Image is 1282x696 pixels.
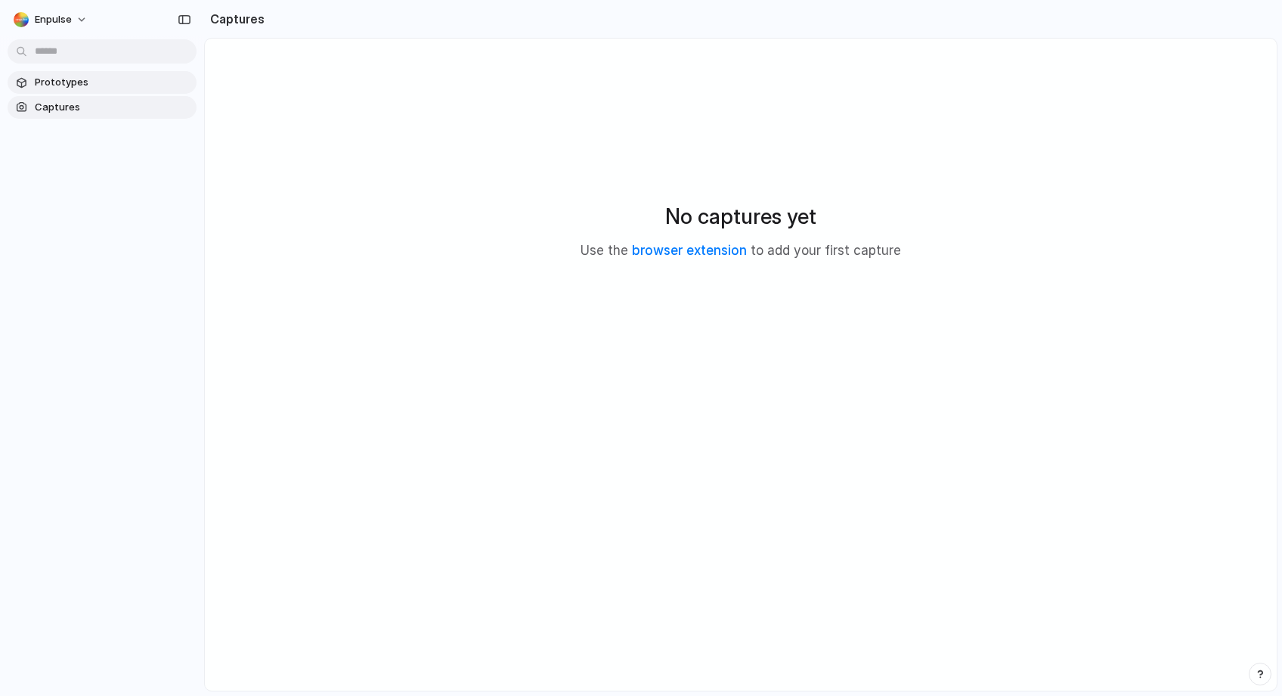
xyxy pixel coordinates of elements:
h2: No captures yet [665,200,816,232]
a: Prototypes [8,71,197,94]
a: browser extension [632,243,747,258]
a: Captures [8,96,197,119]
h2: Captures [204,10,265,28]
span: Enpulse [35,12,72,27]
span: Prototypes [35,75,190,90]
span: Captures [35,100,190,115]
p: Use the to add your first capture [581,241,901,261]
button: Enpulse [8,8,95,32]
